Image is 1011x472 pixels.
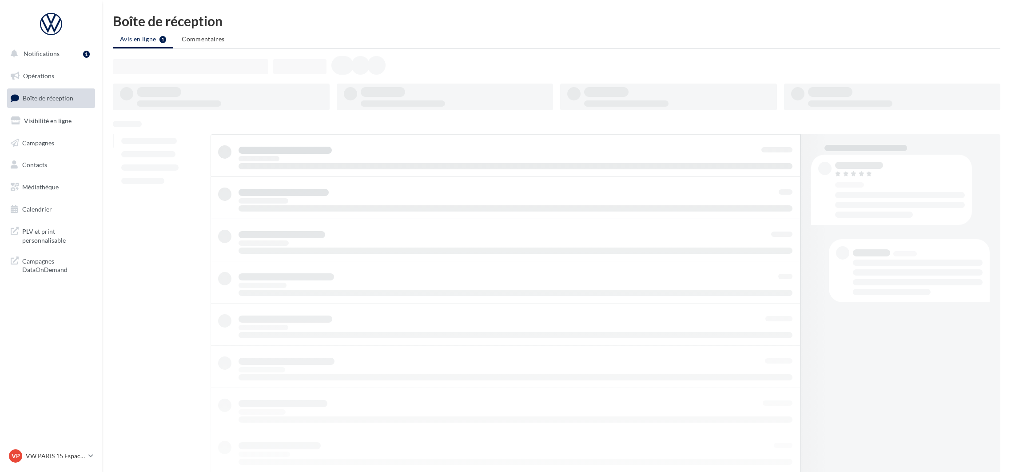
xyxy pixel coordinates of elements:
span: Opérations [23,72,54,80]
a: Médiathèque [5,178,97,196]
p: VW PARIS 15 Espace Suffren [26,452,85,460]
span: Commentaires [182,35,224,43]
a: PLV et print personnalisable [5,222,97,248]
span: Médiathèque [22,183,59,191]
button: Notifications 1 [5,44,93,63]
span: PLV et print personnalisable [22,225,92,244]
a: Visibilité en ligne [5,112,97,130]
div: 1 [83,51,90,58]
div: Boîte de réception [113,14,1000,28]
a: Boîte de réception [5,88,97,108]
a: Opérations [5,67,97,85]
span: VP [12,452,20,460]
a: Calendrier [5,200,97,219]
span: Campagnes [22,139,54,146]
a: VP VW PARIS 15 Espace Suffren [7,448,95,464]
span: Notifications [24,50,60,57]
a: Campagnes [5,134,97,152]
a: Campagnes DataOnDemand [5,252,97,278]
span: Visibilité en ligne [24,117,72,124]
a: Contacts [5,156,97,174]
span: Calendrier [22,205,52,213]
span: Boîte de réception [23,94,73,102]
span: Contacts [22,161,47,168]
span: Campagnes DataOnDemand [22,255,92,274]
